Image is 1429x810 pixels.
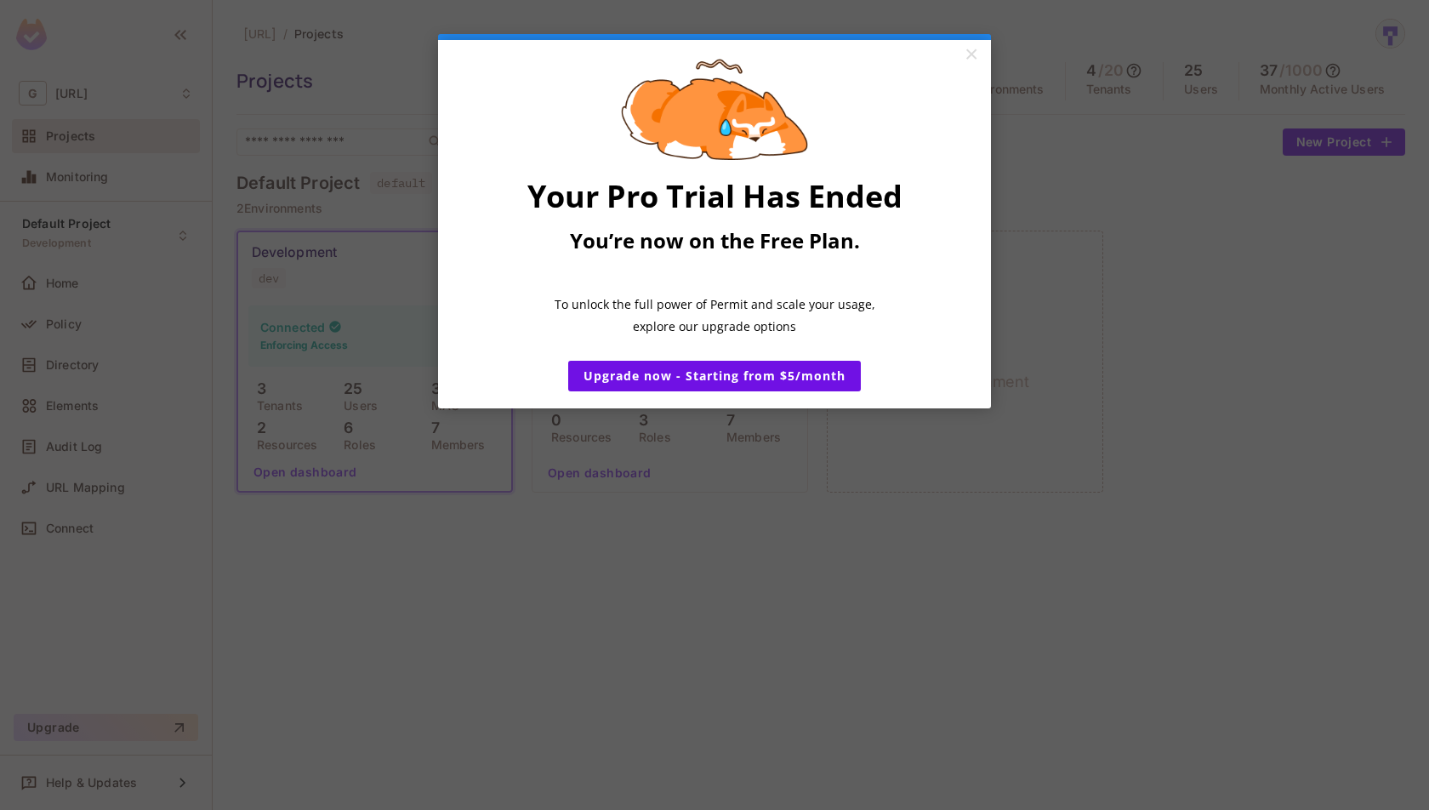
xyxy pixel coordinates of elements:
p: ​ [484,263,945,282]
a: Upgrade now - Starting from $5/month [568,361,861,391]
a: Close modal [956,40,986,71]
span: explore our upgrade options [633,318,796,334]
span: You’re now on the Free Plan. [570,226,860,254]
div: current step [438,34,991,40]
span: To unlock the full power of Permit and scale your usage, [555,296,875,312]
span: Your Pro Trial Has Ended [527,175,902,217]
